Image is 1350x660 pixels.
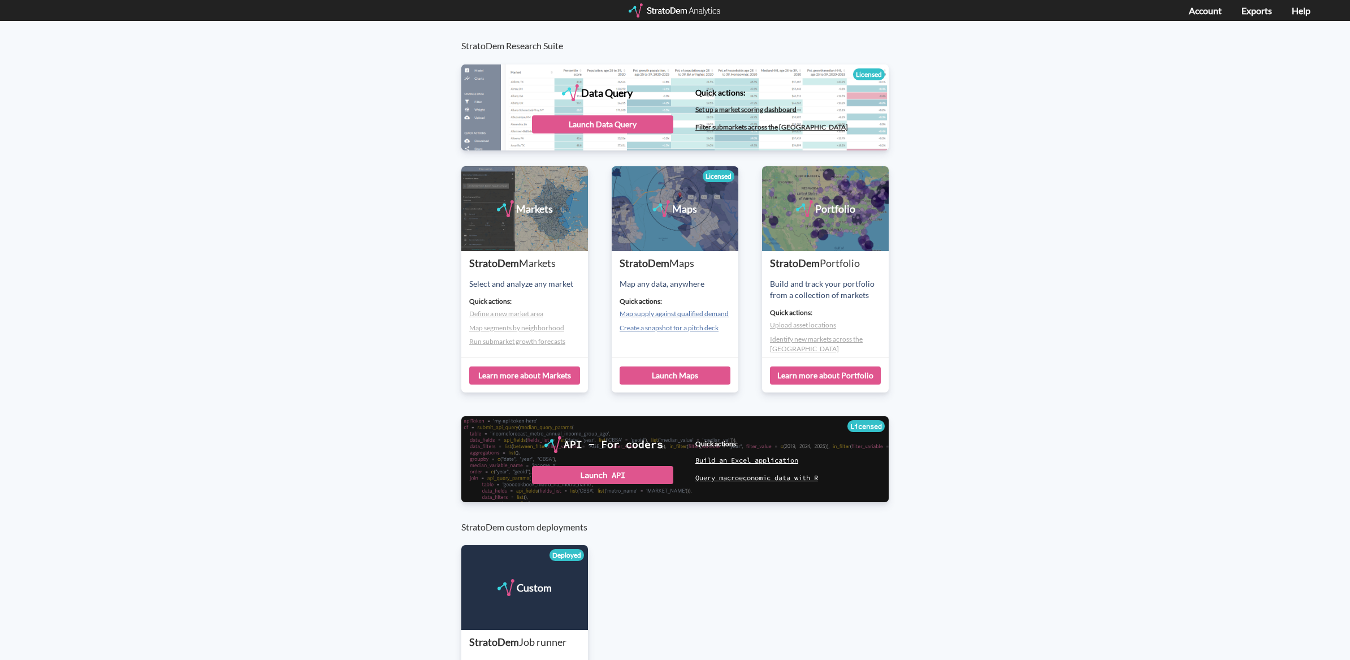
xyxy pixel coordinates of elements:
[581,84,633,101] div: Data Query
[620,323,719,332] a: Create a snapshot for a pitch deck
[532,115,673,133] div: Launch Data Query
[1292,5,1310,16] a: Help
[620,256,738,271] div: StratoDem
[532,466,673,484] div: Launch API
[469,337,565,346] a: Run submarket growth forecasts
[620,278,738,290] div: Map any data, anywhere
[469,278,588,290] div: Select and analyze any market
[620,309,729,318] a: Map supply against qualified demand
[853,68,885,80] div: Licensed
[695,88,848,97] h4: Quick actions:
[469,297,588,305] h4: Quick actions:
[620,366,730,385] div: Launch Maps
[461,502,901,532] h3: StratoDem custom deployments
[516,200,553,217] div: Markets
[770,321,836,329] a: Upload asset locations
[519,257,556,269] span: Markets
[564,436,663,453] div: API - For coders
[770,309,889,316] h4: Quick actions:
[695,440,818,447] h4: Quick actions:
[815,200,855,217] div: Portfolio
[770,278,889,301] div: Build and track your portfolio from a collection of markets
[770,256,889,271] div: StratoDem
[620,297,738,305] h4: Quick actions:
[1241,5,1272,16] a: Exports
[820,257,860,269] span: Portfolio
[519,636,566,648] span: Job runner
[469,309,543,318] a: Define a new market area
[695,456,798,464] a: Build an Excel application
[469,256,588,271] div: StratoDem
[695,123,848,131] a: Filter submarkets across the [GEOGRAPHIC_DATA]
[770,335,863,353] a: Identify new markets across the [GEOGRAPHIC_DATA]
[672,200,697,217] div: Maps
[770,366,881,385] div: Learn more about Portfolio
[703,170,734,182] div: Licensed
[695,473,818,482] a: Query macroeconomic data with R
[549,549,584,561] div: Deployed
[1189,5,1222,16] a: Account
[847,420,885,432] div: Licensed
[461,21,901,51] h3: StratoDem Research Suite
[695,105,797,114] a: Set up a market scoring dashboard
[517,579,552,596] div: Custom
[469,366,580,385] div: Learn more about Markets
[669,257,694,269] span: Maps
[469,323,564,332] a: Map segments by neighborhood
[469,635,588,650] div: StratoDem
